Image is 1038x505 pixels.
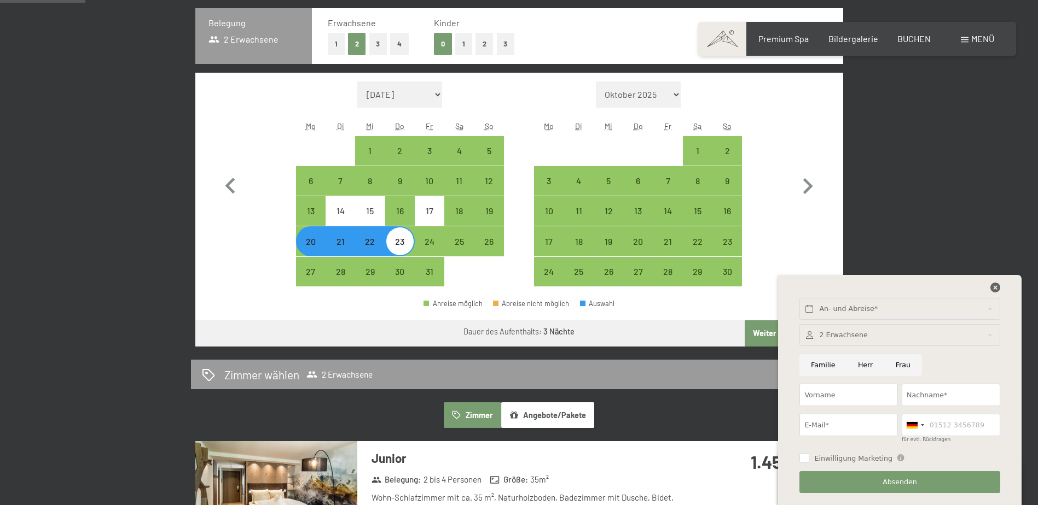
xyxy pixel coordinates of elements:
div: 12 [475,177,502,204]
div: Anreise möglich [683,136,712,166]
div: Anreise möglich [385,226,415,256]
div: 22 [684,237,711,265]
div: 8 [684,177,711,204]
div: Anreise möglich [564,257,594,286]
div: 11 [445,177,473,204]
div: Fri Oct 10 2025 [415,166,444,196]
div: Anreise möglich [564,196,594,226]
abbr: Donnerstag [634,121,643,131]
a: BUCHEN [897,33,931,44]
div: Anreise möglich [474,136,503,166]
div: Sat Nov 15 2025 [683,196,712,226]
div: 16 [386,207,414,234]
div: Thu Nov 20 2025 [623,226,653,256]
div: 19 [595,237,622,265]
div: 27 [624,267,652,295]
div: Anreise möglich [474,166,503,196]
div: Anreise möglich [474,196,503,226]
span: Einwilligung Marketing [814,454,892,463]
button: Vorheriger Monat [214,81,246,287]
h3: Belegung [208,17,299,29]
div: Germany (Deutschland): +49 [902,414,927,436]
div: Thu Nov 27 2025 [623,257,653,286]
div: 28 [654,267,681,295]
div: 26 [475,237,502,265]
abbr: Donnerstag [395,121,404,131]
div: 16 [714,207,741,234]
div: Fri Oct 24 2025 [415,226,444,256]
div: Anreise möglich [594,257,623,286]
div: Mon Nov 10 2025 [534,196,564,226]
div: Sun Oct 26 2025 [474,226,503,256]
button: 2 [348,33,366,55]
div: Sat Nov 01 2025 [683,136,712,166]
div: Sat Oct 04 2025 [444,136,474,166]
button: 0 [434,33,452,55]
div: Thu Nov 06 2025 [623,166,653,196]
div: Sun Oct 12 2025 [474,166,503,196]
div: Thu Oct 16 2025 [385,196,415,226]
div: Mon Oct 27 2025 [296,257,326,286]
div: Thu Oct 02 2025 [385,136,415,166]
div: Anreise möglich [296,196,326,226]
div: 7 [654,177,681,204]
div: 7 [327,177,354,204]
div: Abreise nicht möglich [493,300,570,307]
abbr: Dienstag [575,121,582,131]
a: Bildergalerie [828,33,878,44]
div: 13 [624,207,652,234]
div: Anreise möglich [415,136,444,166]
div: 5 [595,177,622,204]
div: Sun Nov 30 2025 [712,257,742,286]
div: Fri Oct 31 2025 [415,257,444,286]
div: Anreise möglich [444,136,474,166]
div: Anreise möglich [534,196,564,226]
div: Anreise möglich [326,166,355,196]
div: Anreise möglich [385,166,415,196]
div: Tue Oct 28 2025 [326,257,355,286]
div: Anreise möglich [712,257,742,286]
div: Wed Nov 19 2025 [594,226,623,256]
div: 24 [535,267,563,295]
div: 22 [356,237,384,265]
div: Anreise möglich [534,257,564,286]
div: Anreise möglich [564,226,594,256]
div: Anreise möglich [415,226,444,256]
div: Anreise möglich [683,226,712,256]
button: Nächster Monat [792,81,824,287]
div: Tue Nov 04 2025 [564,166,594,196]
div: Anreise möglich [594,226,623,256]
button: 3 [369,33,387,55]
div: Anreise möglich [385,257,415,286]
div: 18 [565,237,593,265]
span: 2 Erwachsene [208,33,279,45]
div: 30 [386,267,414,295]
b: 3 Nächte [543,327,575,336]
button: 2 [475,33,494,55]
div: Sun Nov 09 2025 [712,166,742,196]
button: Angebote/Pakete [501,402,594,427]
div: 3 [535,177,563,204]
div: 10 [416,177,443,204]
div: Sun Nov 23 2025 [712,226,742,256]
div: 25 [445,237,473,265]
div: Anreise möglich [534,166,564,196]
div: Mon Nov 24 2025 [534,257,564,286]
div: Fri Nov 07 2025 [653,166,682,196]
div: Anreise möglich [355,226,385,256]
div: Thu Oct 23 2025 [385,226,415,256]
div: Anreise möglich [683,196,712,226]
div: 29 [356,267,384,295]
div: Dauer des Aufenthalts: [463,326,575,337]
div: Anreise möglich [594,166,623,196]
div: Anreise möglich [326,257,355,286]
div: Fri Nov 28 2025 [653,257,682,286]
button: Weiter zu „Zimmer“ [745,320,843,347]
div: Sat Nov 22 2025 [683,226,712,256]
div: Wed Oct 29 2025 [355,257,385,286]
div: 14 [327,207,354,234]
div: 30 [714,267,741,295]
div: 26 [595,267,622,295]
div: Thu Nov 13 2025 [623,196,653,226]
